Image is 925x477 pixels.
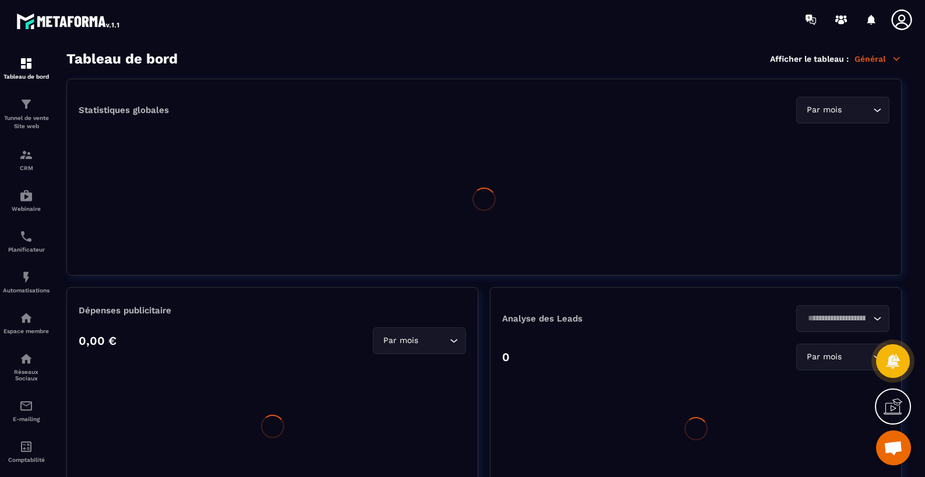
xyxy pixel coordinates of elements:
[3,287,50,294] p: Automatisations
[421,334,447,347] input: Search for option
[3,246,50,253] p: Planificateur
[844,351,870,363] input: Search for option
[804,104,844,116] span: Par mois
[844,104,870,116] input: Search for option
[3,221,50,262] a: schedulerschedulerPlanificateur
[380,334,421,347] span: Par mois
[796,97,889,123] div: Search for option
[3,328,50,334] p: Espace membre
[79,305,466,316] p: Dépenses publicitaire
[19,440,33,454] img: accountant
[16,10,121,31] img: logo
[19,270,33,284] img: automations
[19,311,33,325] img: automations
[66,51,178,67] h3: Tableau de bord
[876,430,911,465] div: Ouvrir le chat
[804,351,844,363] span: Par mois
[19,148,33,162] img: formation
[3,180,50,221] a: automationsautomationsWebinaire
[804,312,870,325] input: Search for option
[770,54,849,63] p: Afficher le tableau :
[19,56,33,70] img: formation
[796,344,889,370] div: Search for option
[3,343,50,390] a: social-networksocial-networkRéseaux Sociaux
[373,327,466,354] div: Search for option
[79,334,116,348] p: 0,00 €
[3,457,50,463] p: Comptabilité
[19,352,33,366] img: social-network
[3,89,50,139] a: formationformationTunnel de vente Site web
[502,313,696,324] p: Analyse des Leads
[3,165,50,171] p: CRM
[3,114,50,130] p: Tunnel de vente Site web
[3,262,50,302] a: automationsautomationsAutomatisations
[19,189,33,203] img: automations
[3,206,50,212] p: Webinaire
[79,105,169,115] p: Statistiques globales
[3,416,50,422] p: E-mailing
[796,305,889,332] div: Search for option
[19,97,33,111] img: formation
[3,431,50,472] a: accountantaccountantComptabilité
[19,229,33,243] img: scheduler
[19,399,33,413] img: email
[502,350,510,364] p: 0
[3,139,50,180] a: formationformationCRM
[3,369,50,381] p: Réseaux Sociaux
[3,48,50,89] a: formationformationTableau de bord
[3,390,50,431] a: emailemailE-mailing
[855,54,902,64] p: Général
[3,302,50,343] a: automationsautomationsEspace membre
[3,73,50,80] p: Tableau de bord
